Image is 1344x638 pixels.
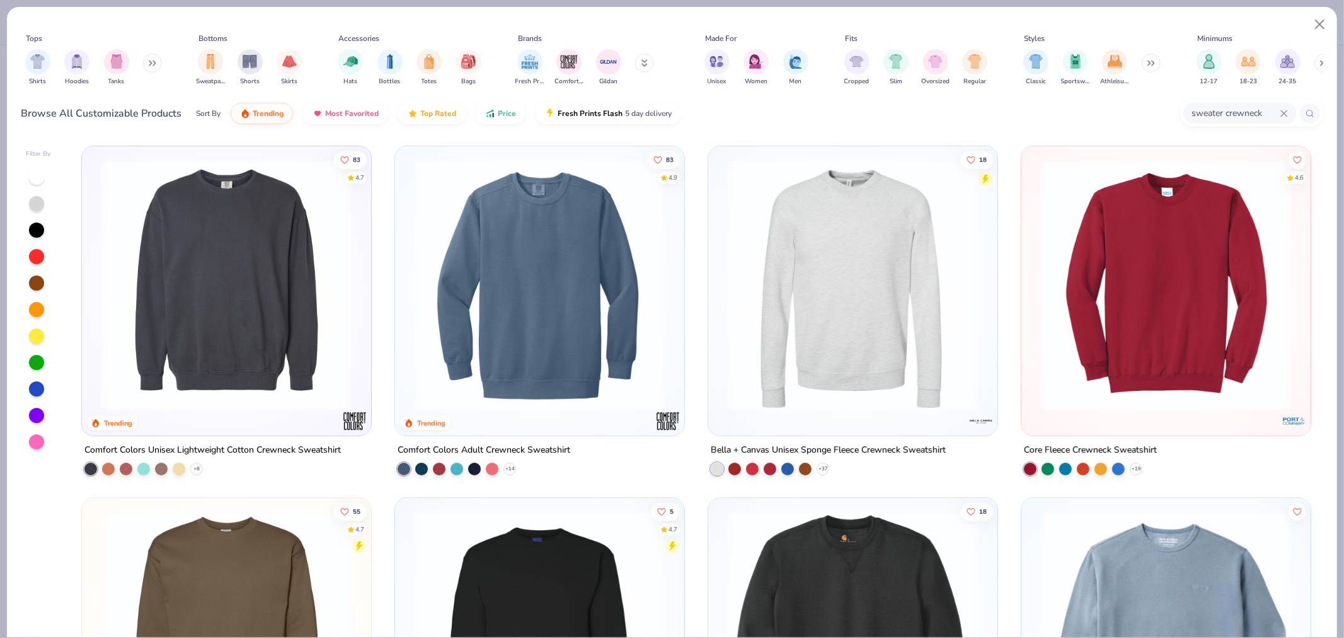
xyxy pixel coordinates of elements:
[25,49,50,86] button: filter button
[422,54,436,69] img: Totes Image
[377,49,403,86] button: filter button
[196,77,225,86] span: Sweatpants
[108,77,125,86] span: Tanks
[1239,77,1257,86] span: 18-23
[845,33,858,44] div: Fits
[1029,54,1043,69] img: Classic Image
[1236,49,1261,86] div: filter for 18-23
[962,49,987,86] div: filter for Regular
[240,77,260,86] span: Shorts
[545,108,555,119] img: flash.gif
[70,54,84,69] img: Hoodies Image
[303,103,388,124] button: Most Favorited
[1025,33,1045,44] div: Styles
[1202,54,1216,69] img: 12-17 Image
[240,108,250,119] img: trending.gif
[515,49,544,86] div: filter for Fresh Prints
[979,508,987,514] span: 18
[789,54,803,69] img: Men Image
[1200,77,1218,86] span: 12-17
[196,49,225,86] div: filter for Sweatpants
[744,49,769,86] div: filter for Women
[408,108,418,119] img: TopRated.gif
[889,54,903,69] img: Slim Image
[844,77,870,86] span: Cropped
[64,49,89,86] button: filter button
[338,49,363,86] button: filter button
[554,77,583,86] span: Comfort Colors
[343,54,358,69] img: Hats Image
[204,54,217,69] img: Sweatpants Image
[749,54,764,69] img: Women Image
[461,77,476,86] span: Bags
[343,77,357,86] span: Hats
[960,151,993,168] button: Like
[1034,159,1298,410] img: 15ec74ab-1ee2-41a3-8a2d-fbcc4abdf0b1
[29,77,46,86] span: Shirts
[84,443,341,458] div: Comfort Colors Unisex Lightweight Cotton Crewneck Sweatshirt
[1023,49,1048,86] div: filter for Classic
[342,409,367,434] img: Comfort Colors logo
[379,77,401,86] span: Bottles
[669,525,677,534] div: 4.7
[353,508,360,514] span: 55
[554,49,583,86] button: filter button
[979,156,987,163] span: 18
[1236,49,1261,86] button: filter button
[558,108,623,119] span: Fresh Prints Flash
[883,49,909,86] button: filter button
[334,151,367,168] button: Like
[95,159,359,410] img: 92253b97-214b-4b5a-8cde-29cfb8752a47
[199,33,228,44] div: Bottoms
[1197,49,1222,86] button: filter button
[1275,49,1301,86] div: filter for 24-35
[110,54,123,69] img: Tanks Image
[461,54,475,69] img: Bags Image
[383,54,397,69] img: Bottles Image
[1308,13,1332,37] button: Close
[355,525,364,534] div: 4.7
[1289,151,1306,168] button: Like
[921,49,950,86] button: filter button
[968,54,982,69] img: Regular Image
[243,54,257,69] img: Shorts Image
[456,49,481,86] div: filter for Bags
[651,502,680,520] button: Like
[1061,49,1090,86] button: filter button
[1023,49,1048,86] button: filter button
[962,49,987,86] button: filter button
[238,49,263,86] div: filter for Shorts
[1069,54,1083,69] img: Sportswear Image
[560,52,578,71] img: Comfort Colors Image
[783,49,808,86] div: filter for Men
[476,103,526,124] button: Price
[599,77,617,86] span: Gildan
[398,443,570,458] div: Comfort Colors Adult Crewneck Sweatshirt
[1100,77,1129,86] span: Athleisure
[25,49,50,86] div: filter for Shirts
[647,151,680,168] button: Like
[844,49,870,86] div: filter for Cropped
[790,77,802,86] span: Men
[968,409,994,434] img: Bella + Canvas logo
[422,77,437,86] span: Totes
[704,49,730,86] button: filter button
[30,54,45,69] img: Shirts Image
[1024,443,1157,458] div: Core Fleece Crewneck Sweatshirt
[1026,77,1046,86] span: Classic
[277,49,302,86] button: filter button
[196,108,221,119] div: Sort By
[928,54,943,69] img: Oversized Image
[1282,409,1307,434] img: Port & Company logo
[505,465,515,473] span: + 14
[1191,106,1280,120] input: Try "T-Shirt"
[104,49,129,86] div: filter for Tanks
[1275,49,1301,86] button: filter button
[1100,49,1129,86] div: filter for Athleisure
[104,49,129,86] button: filter button
[1108,54,1122,69] img: Athleisure Image
[705,33,737,44] div: Made For
[416,49,442,86] button: filter button
[26,149,51,159] div: Filter By
[844,49,870,86] button: filter button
